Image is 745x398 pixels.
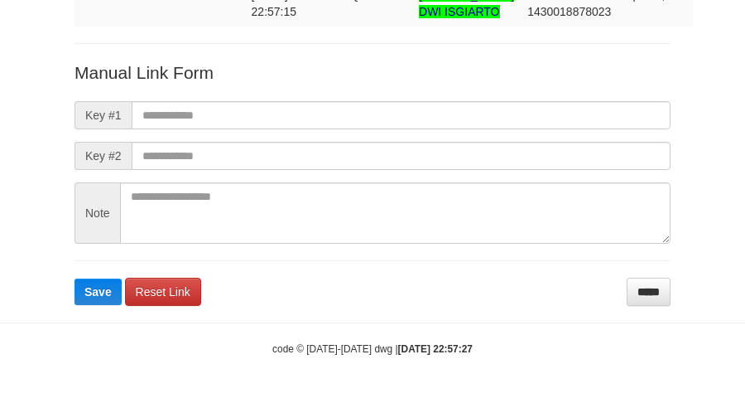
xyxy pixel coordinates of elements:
[527,5,611,18] span: Copy 1430018878023 to clipboard
[272,343,473,355] small: code © [DATE]-[DATE] dwg |
[74,142,132,170] span: Key #2
[74,101,132,129] span: Key #1
[136,285,190,298] span: Reset Link
[398,343,473,355] strong: [DATE] 22:57:27
[125,278,201,306] a: Reset Link
[74,279,122,305] button: Save
[84,285,112,298] span: Save
[74,182,120,244] span: Note
[74,61,670,85] p: Manual Link Form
